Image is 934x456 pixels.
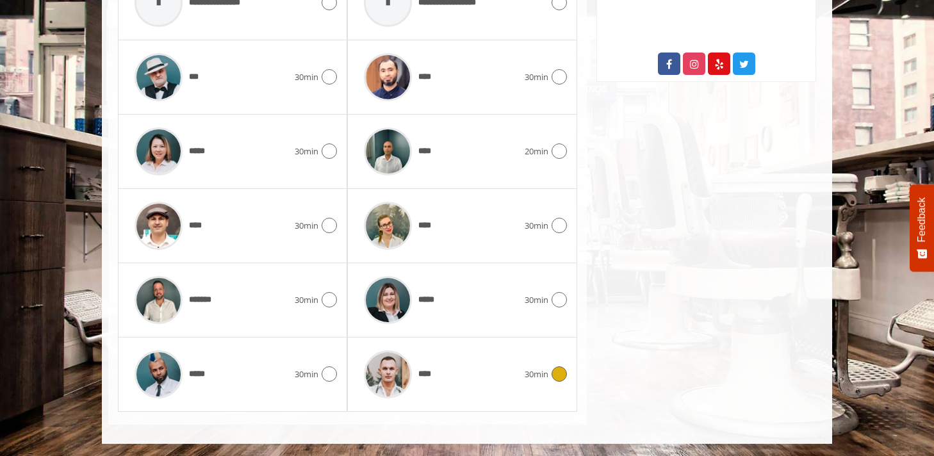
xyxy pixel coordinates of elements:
[910,184,934,272] button: Feedback - Show survey
[525,368,548,381] span: 30min
[525,293,548,307] span: 30min
[295,293,318,307] span: 30min
[295,219,318,232] span: 30min
[525,145,548,158] span: 20min
[295,368,318,381] span: 30min
[525,70,548,84] span: 30min
[916,197,928,242] span: Feedback
[525,219,548,232] span: 30min
[295,70,318,84] span: 30min
[295,145,318,158] span: 30min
